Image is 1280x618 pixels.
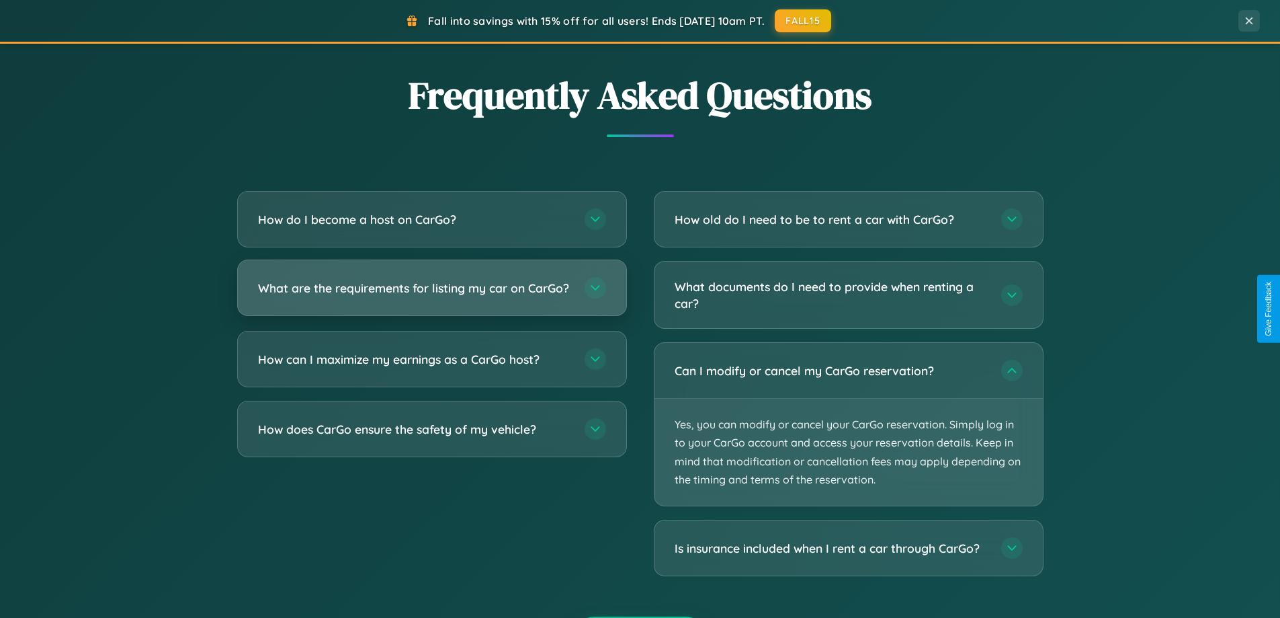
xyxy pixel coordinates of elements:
h2: Frequently Asked Questions [237,69,1043,121]
h3: How does CarGo ensure the safety of my vehicle? [258,421,571,438]
h3: What documents do I need to provide when renting a car? [675,278,988,311]
div: Give Feedback [1264,282,1273,336]
button: FALL15 [775,9,831,32]
h3: How can I maximize my earnings as a CarGo host? [258,351,571,368]
h3: How old do I need to be to rent a car with CarGo? [675,211,988,228]
p: Yes, you can modify or cancel your CarGo reservation. Simply log in to your CarGo account and acc... [654,399,1043,506]
span: Fall into savings with 15% off for all users! Ends [DATE] 10am PT. [428,14,765,28]
h3: Can I modify or cancel my CarGo reservation? [675,362,988,379]
h3: Is insurance included when I rent a car through CarGo? [675,540,988,557]
h3: What are the requirements for listing my car on CarGo? [258,280,571,297]
h3: How do I become a host on CarGo? [258,211,571,228]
